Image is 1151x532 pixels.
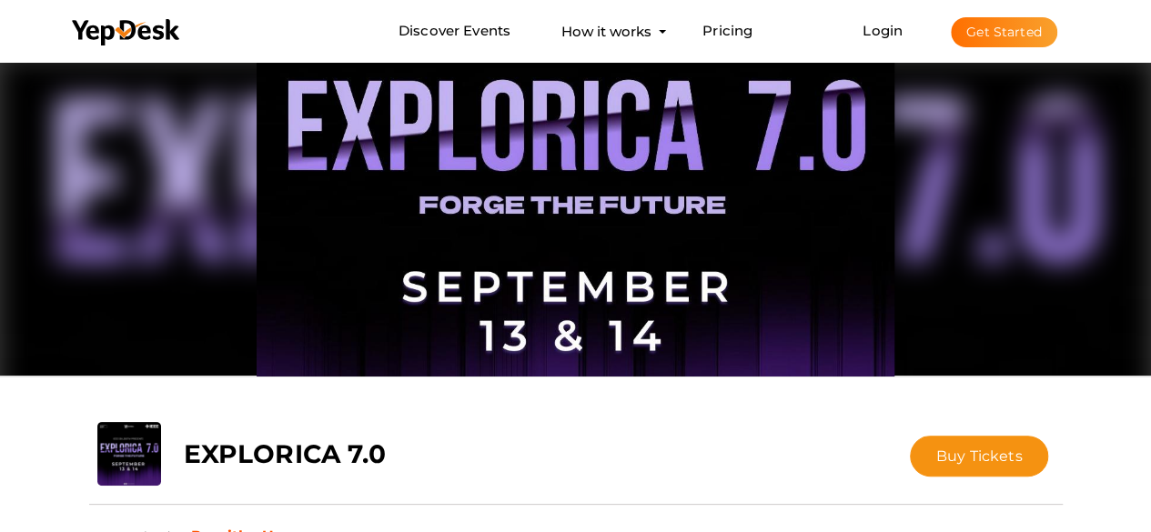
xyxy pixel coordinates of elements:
button: Buy Tickets [910,436,1049,477]
button: Get Started [951,17,1057,47]
a: Pricing [702,15,752,48]
span: Buy Tickets [936,447,1023,465]
img: PAXPRSKQ_normal.jpeg [257,58,894,376]
b: EXPLORICA 7.0 [184,438,387,469]
img: DWJQ7IGG_small.jpeg [97,422,161,486]
button: How it works [556,15,657,48]
a: Login [863,22,903,39]
a: Discover Events [399,15,510,48]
